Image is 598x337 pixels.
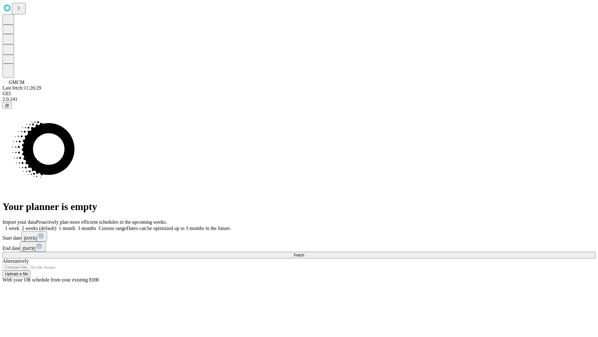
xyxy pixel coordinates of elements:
[2,258,29,264] span: Alternatively
[5,103,9,108] span: @
[9,80,25,85] span: GMCM
[2,271,31,277] button: Upload a file
[22,246,36,251] span: [DATE]
[294,253,304,257] span: Fetch
[2,91,596,96] div: GEI
[21,231,47,242] button: [DATE]
[2,102,12,109] button: @
[36,219,167,225] span: Proactively plan more efficient schedules in the upcoming weeks.
[2,219,36,225] span: Import your data
[2,252,596,258] button: Fetch
[20,242,45,252] button: [DATE]
[22,226,56,231] span: 2 weeks (default)
[59,226,75,231] span: 1 month
[99,226,126,231] span: Custom range
[5,226,19,231] span: 1 week
[78,226,96,231] span: 3 months
[2,242,596,252] div: End date
[24,236,37,241] span: [DATE]
[2,96,596,102] div: 2.0.241
[2,201,596,212] h1: Your planner is empty
[126,226,231,231] span: Dates can be optimized up to 3 months in the future.
[2,231,596,242] div: Start date
[2,277,99,282] span: With your OR schedule from your existing EHR
[2,85,41,90] span: Last fetch: 11:26:29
